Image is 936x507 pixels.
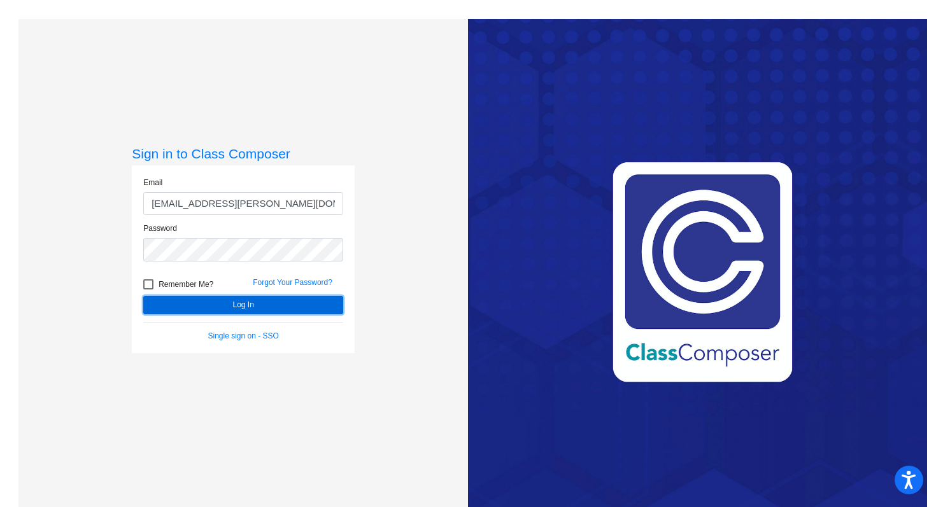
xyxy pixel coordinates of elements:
span: Remember Me? [159,277,213,292]
button: Log In [143,296,343,314]
a: Single sign on - SSO [208,331,279,340]
label: Email [143,177,162,188]
h3: Sign in to Class Composer [132,146,355,162]
label: Password [143,223,177,234]
a: Forgot Your Password? [253,278,332,287]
